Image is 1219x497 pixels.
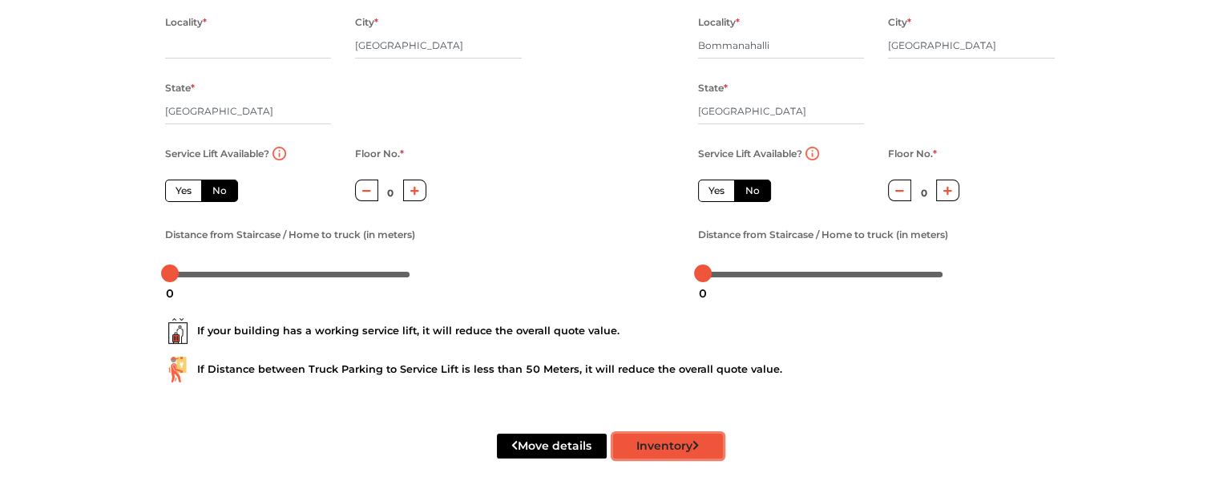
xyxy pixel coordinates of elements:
label: No [201,180,238,202]
img: ... [165,318,191,344]
button: Move details [497,434,607,459]
div: If Distance between Truck Parking to Service Lift is less than 50 Meters, it will reduce the over... [165,357,1055,382]
label: No [734,180,771,202]
label: State [165,78,195,99]
label: City [355,12,378,33]
label: Service Lift Available? [165,143,269,164]
label: Floor No. [888,143,937,164]
div: 0 [692,280,713,307]
label: Floor No. [355,143,404,164]
label: Service Lift Available? [698,143,802,164]
label: Distance from Staircase / Home to truck (in meters) [165,224,415,245]
label: Yes [698,180,735,202]
img: ... [165,357,191,382]
label: City [888,12,911,33]
div: 0 [159,280,180,307]
label: Yes [165,180,202,202]
button: Inventory [613,434,723,459]
label: Locality [165,12,207,33]
label: State [698,78,728,99]
div: If your building has a working service lift, it will reduce the overall quote value. [165,318,1055,344]
label: Locality [698,12,740,33]
label: Distance from Staircase / Home to truck (in meters) [698,224,948,245]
